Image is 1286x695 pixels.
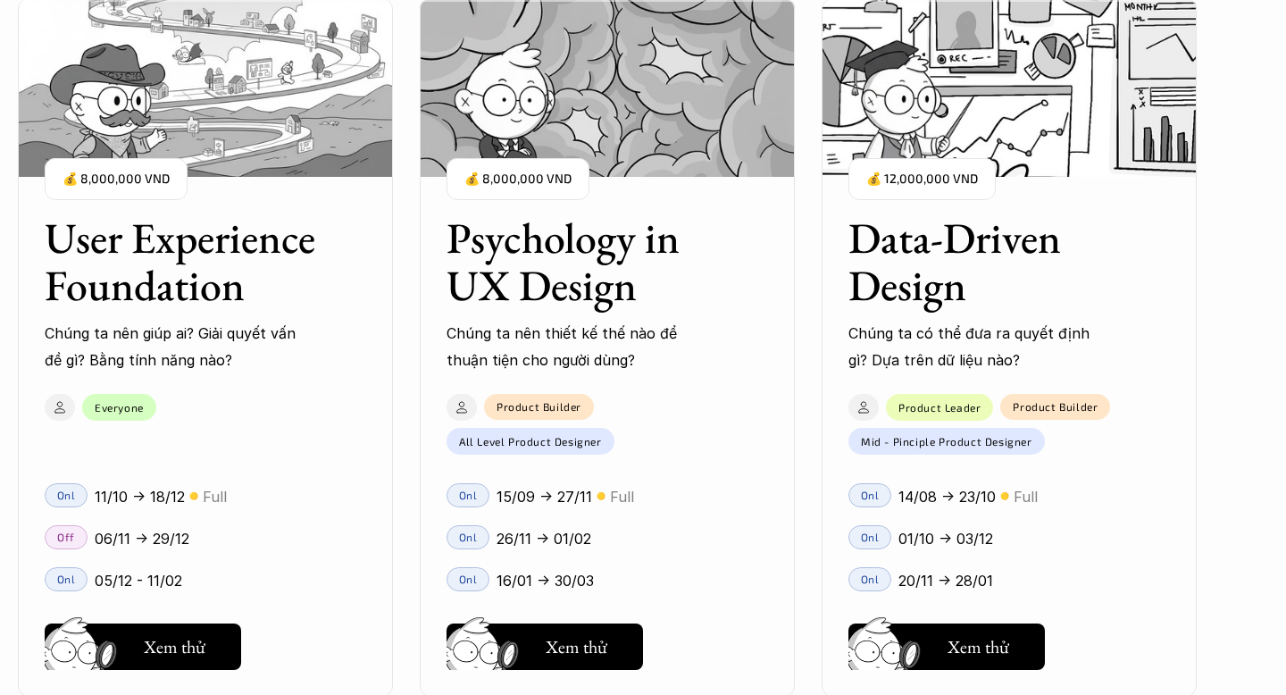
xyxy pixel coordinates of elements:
p: Mid - Pinciple Product Designer [861,435,1032,448]
p: 16/01 -> 30/03 [497,567,594,594]
p: Product Builder [497,400,581,413]
p: 🟡 [189,490,198,503]
p: Product Builder [1013,400,1098,413]
h3: Psychology in UX Design [447,214,723,309]
button: Xem thử [447,624,643,670]
p: Onl [459,573,478,585]
p: Full [203,483,227,510]
p: Onl [861,573,880,585]
p: Onl [861,489,880,501]
p: 20/11 -> 28/01 [898,567,993,594]
p: 💰 12,000,000 VND [866,167,978,191]
p: Chúng ta nên thiết kế thế nào để thuận tiện cho người dùng? [447,320,706,374]
h5: Xem thử [546,634,607,659]
a: Xem thử [848,616,1045,670]
p: 14/08 -> 23/10 [898,483,996,510]
p: 01/10 -> 03/12 [898,525,993,552]
p: Product Leader [898,401,981,414]
p: Full [610,483,634,510]
p: 🟡 [1000,490,1009,503]
p: 💰 8,000,000 VND [464,167,572,191]
button: Xem thử [848,624,1045,670]
p: Onl [861,531,880,543]
h5: Xem thử [948,634,1009,659]
p: Full [1014,483,1038,510]
p: All Level Product Designer [459,435,602,448]
h3: User Experience Foundation [45,214,321,309]
p: 26/11 -> 01/02 [497,525,591,552]
p: 🟡 [597,490,605,503]
p: Chúng ta có thể đưa ra quyết định gì? Dựa trên dữ liệu nào? [848,320,1107,374]
h3: Data-Driven Design [848,214,1125,309]
p: Onl [459,531,478,543]
p: 15/09 -> 27/11 [497,483,592,510]
p: Onl [459,489,478,501]
a: Xem thử [447,616,643,670]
